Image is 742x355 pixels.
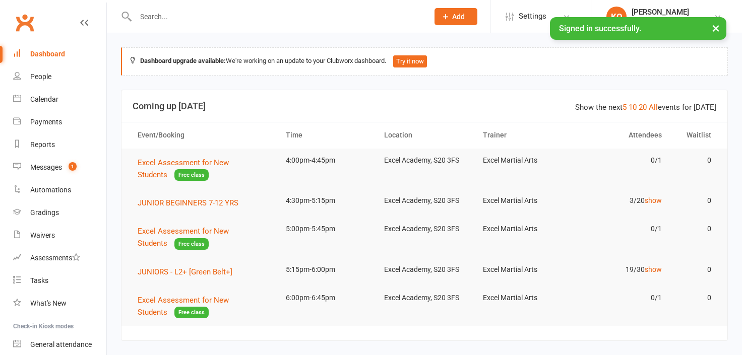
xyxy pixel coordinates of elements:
[623,103,627,112] a: 5
[133,101,716,111] h3: Coming up [DATE]
[671,286,720,310] td: 0
[435,8,477,25] button: Add
[375,217,474,241] td: Excel Academy, S20 3FS
[13,156,106,179] a: Messages 1
[30,186,71,194] div: Automations
[30,231,55,239] div: Waivers
[375,149,474,172] td: Excel Academy, S20 3FS
[174,238,209,250] span: Free class
[375,122,474,148] th: Location
[474,286,573,310] td: Excel Martial Arts
[121,47,728,76] div: We're working on an update to your Clubworx dashboard.
[174,307,209,318] span: Free class
[671,149,720,172] td: 0
[277,217,376,241] td: 5:00pm-5:45pm
[138,197,245,209] button: JUNIOR BEGINNERS 7-12 YRS
[13,111,106,133] a: Payments
[277,258,376,281] td: 5:15pm-6:00pm
[138,198,238,207] span: JUNIOR BEGINNERS 7-12 YRS
[452,13,465,21] span: Add
[30,276,48,285] div: Tasks
[30,163,62,171] div: Messages
[629,103,637,112] a: 10
[30,73,51,81] div: People
[474,149,573,172] td: Excel Martial Arts
[13,179,106,201] a: Automations
[13,65,106,88] a: People
[138,157,268,181] button: Excel Assessment for New StudentsFree class
[645,196,662,204] a: show
[375,189,474,212] td: Excel Academy, S20 3FS
[277,149,376,172] td: 4:00pm-4:45pm
[575,101,716,113] div: Show the next events for [DATE]
[474,217,573,241] td: Excel Martial Arts
[572,149,671,172] td: 0/1
[13,88,106,111] a: Calendar
[133,10,421,24] input: Search...
[632,17,689,26] div: Excel Martial Arts
[572,189,671,212] td: 3/20
[69,162,77,171] span: 1
[129,122,277,148] th: Event/Booking
[30,299,67,307] div: What's New
[606,7,627,27] div: KQ
[375,258,474,281] td: Excel Academy, S20 3FS
[474,258,573,281] td: Excel Martial Arts
[474,122,573,148] th: Trainer
[13,43,106,65] a: Dashboard
[277,122,376,148] th: Time
[671,122,720,148] th: Waitlist
[572,286,671,310] td: 0/1
[707,17,725,39] button: ×
[639,103,647,112] a: 20
[138,266,239,278] button: JUNIORS - L2+ [Green Belt+]
[30,208,59,217] div: Gradings
[30,95,58,103] div: Calendar
[375,286,474,310] td: Excel Academy, S20 3FS
[645,265,662,273] a: show
[13,247,106,269] a: Assessments
[671,217,720,241] td: 0
[140,57,226,64] strong: Dashboard upgrade available:
[138,158,229,179] span: Excel Assessment for New Students
[13,269,106,292] a: Tasks
[138,225,268,250] button: Excel Assessment for New StudentsFree class
[30,254,80,262] div: Assessments
[138,267,232,276] span: JUNIORS - L2+ [Green Belt+]
[13,201,106,224] a: Gradings
[138,294,268,319] button: Excel Assessment for New StudentsFree class
[174,169,209,181] span: Free class
[671,189,720,212] td: 0
[13,292,106,315] a: What's New
[277,189,376,212] td: 4:30pm-5:15pm
[474,189,573,212] td: Excel Martial Arts
[30,50,65,58] div: Dashboard
[13,133,106,156] a: Reports
[30,140,55,149] div: Reports
[572,217,671,241] td: 0/1
[30,118,62,126] div: Payments
[393,55,427,67] button: Try it now
[138,296,229,317] span: Excel Assessment for New Students
[277,286,376,310] td: 6:00pm-6:45pm
[572,122,671,148] th: Attendees
[572,258,671,281] td: 19/30
[671,258,720,281] td: 0
[519,5,546,28] span: Settings
[13,224,106,247] a: Waivers
[559,24,641,33] span: Signed in successfully.
[649,103,658,112] a: All
[12,10,37,35] a: Clubworx
[30,340,92,348] div: General attendance
[138,227,229,248] span: Excel Assessment for New Students
[632,8,689,17] div: [PERSON_NAME]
